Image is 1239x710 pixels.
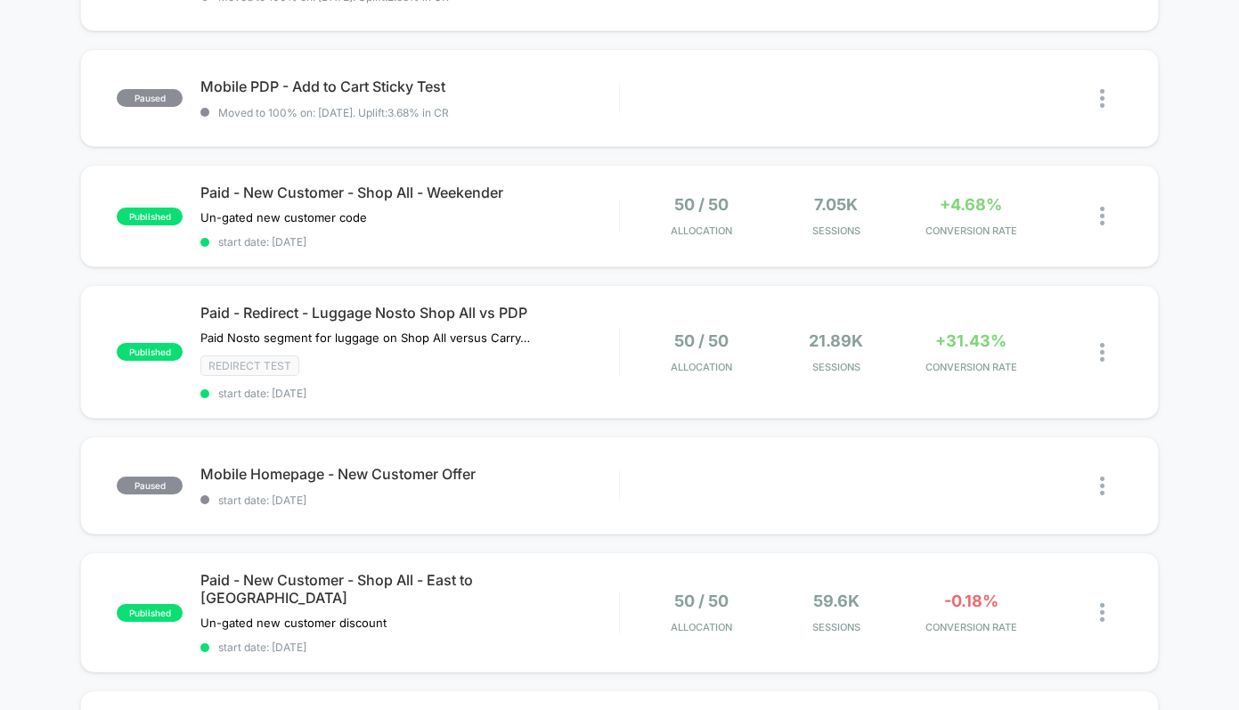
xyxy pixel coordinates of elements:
span: Sessions [773,224,900,237]
span: Moved to 100% on: [DATE] . Uplift: 3.68% in CR [218,106,449,119]
span: Sessions [773,621,900,633]
img: close [1100,477,1105,495]
span: 50 / 50 [674,331,729,350]
span: Redirect Test [200,355,299,376]
img: close [1100,603,1105,622]
span: 59.6k [813,592,860,610]
span: start date: [DATE] [200,641,618,654]
span: CONVERSION RATE [908,224,1034,237]
span: published [117,604,183,622]
span: +31.43% [935,331,1007,350]
span: Un-gated new customer code [200,210,367,224]
span: Allocation [671,361,732,373]
span: Paid - New Customer - Shop All - East to [GEOGRAPHIC_DATA] [200,571,618,607]
span: Paid Nosto segment for luggage on Shop All versus Carry-On Roller PDP [200,331,531,345]
span: 7.05k [814,195,858,214]
img: close [1100,207,1105,225]
span: 21.89k [809,331,863,350]
span: 50 / 50 [674,195,729,214]
span: Mobile Homepage - New Customer Offer [200,465,618,483]
span: +4.68% [940,195,1002,214]
span: Paid - Redirect - Luggage Nosto Shop All vs PDP [200,304,618,322]
span: start date: [DATE] [200,235,618,249]
span: paused [117,477,183,494]
span: Allocation [671,224,732,237]
span: start date: [DATE] [200,387,618,400]
span: Sessions [773,361,900,373]
span: published [117,208,183,225]
span: CONVERSION RATE [908,361,1034,373]
img: close [1100,343,1105,362]
span: paused [117,89,183,107]
span: -0.18% [944,592,999,610]
span: 50 / 50 [674,592,729,610]
span: Un-gated new customer discount [200,616,387,630]
img: close [1100,89,1105,108]
span: Allocation [671,621,732,633]
span: CONVERSION RATE [908,621,1034,633]
span: Paid - New Customer - Shop All - Weekender [200,184,618,201]
span: Mobile PDP - Add to Cart Sticky Test [200,78,618,95]
span: start date: [DATE] [200,494,618,507]
span: published [117,343,183,361]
